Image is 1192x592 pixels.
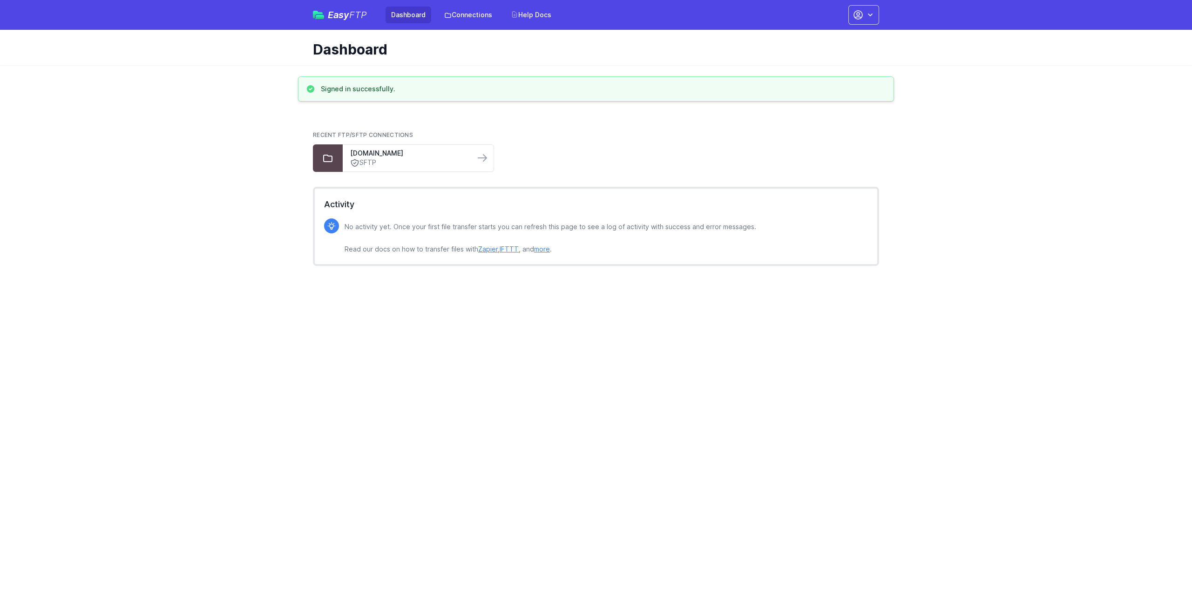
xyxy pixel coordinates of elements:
[321,84,395,94] h3: Signed in successfully.
[313,11,324,19] img: easyftp_logo.png
[324,198,868,211] h2: Activity
[505,7,557,23] a: Help Docs
[313,10,367,20] a: EasyFTP
[386,7,431,23] a: Dashboard
[313,41,872,58] h1: Dashboard
[439,7,498,23] a: Connections
[534,245,550,253] a: more
[349,9,367,20] span: FTP
[350,158,467,168] a: SFTP
[478,245,498,253] a: Zapier
[500,245,519,253] a: IFTTT
[313,131,879,139] h2: Recent FTP/SFTP Connections
[350,149,467,158] a: [DOMAIN_NAME]
[328,10,367,20] span: Easy
[345,221,756,255] p: No activity yet. Once your first file transfer starts you can refresh this page to see a log of a...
